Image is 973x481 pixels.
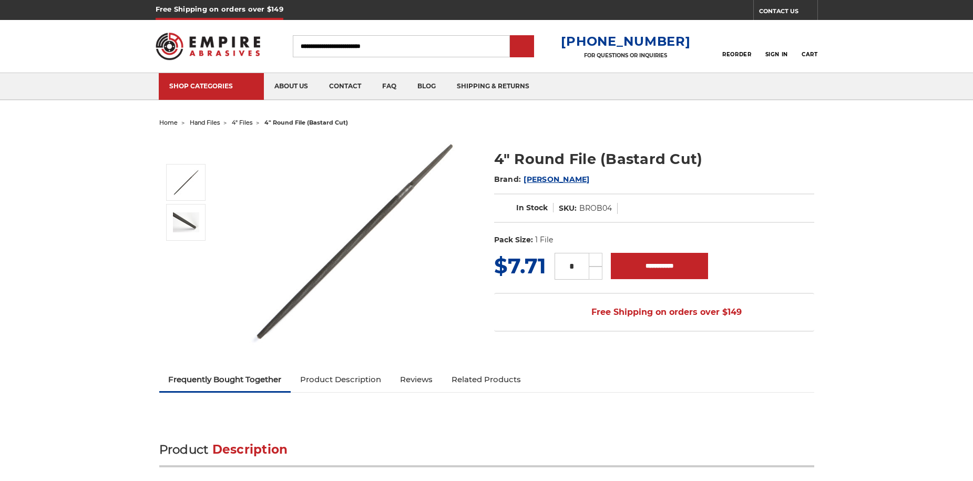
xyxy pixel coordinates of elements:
[765,51,788,58] span: Sign In
[561,52,690,59] p: FOR QUESTIONS OR INQUIRIES
[249,138,459,346] img: 4 Inch Round File Bastard Cut, Double Cut
[561,34,690,49] a: [PHONE_NUMBER]
[391,368,442,391] a: Reviews
[535,234,553,245] dd: 1 File
[494,234,533,245] dt: Pack Size:
[559,203,577,214] dt: SKU:
[169,82,253,90] div: SHOP CATEGORIES
[802,35,817,58] a: Cart
[264,119,348,126] span: 4" round file (bastard cut)
[722,51,751,58] span: Reorder
[442,368,530,391] a: Related Products
[372,73,407,100] a: faq
[494,253,546,279] span: $7.71
[802,51,817,58] span: Cart
[159,119,178,126] a: home
[190,119,220,126] a: hand files
[494,175,521,184] span: Brand:
[212,442,288,457] span: Description
[407,73,446,100] a: blog
[319,73,372,100] a: contact
[159,442,209,457] span: Product
[722,35,751,57] a: Reorder
[759,5,817,20] a: CONTACT US
[264,73,319,100] a: about us
[516,203,548,212] span: In Stock
[232,119,252,126] a: 4" files
[566,302,742,323] span: Free Shipping on orders over $149
[291,368,391,391] a: Product Description
[173,169,199,196] img: 4 Inch Round File Bastard Cut, Double Cut
[524,175,589,184] a: [PERSON_NAME]
[579,203,612,214] dd: BROB04
[159,368,291,391] a: Frequently Bought Together
[156,26,261,67] img: Empire Abrasives
[446,73,540,100] a: shipping & returns
[494,149,814,169] h1: 4" Round File (Bastard Cut)
[511,36,532,57] input: Submit
[173,212,199,232] img: 4 Inch Round File Bastard Cut, Double Cut, Tip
